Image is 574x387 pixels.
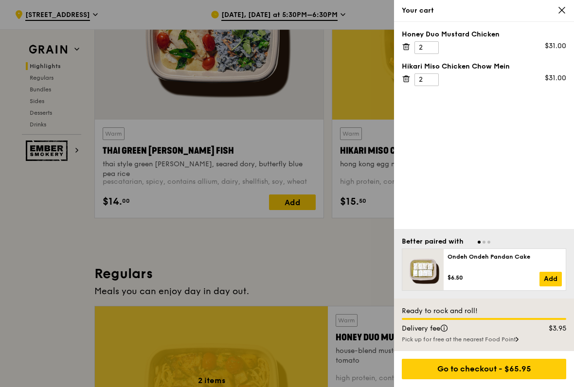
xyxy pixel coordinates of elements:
div: Better paired with [402,237,464,246]
div: Pick up for free at the nearest Food Point [402,335,566,343]
div: Ready to rock and roll! [402,306,566,316]
div: Your cart [402,6,566,16]
div: $31.00 [545,73,566,83]
div: Go to checkout - $65.95 [402,359,566,379]
div: $31.00 [545,41,566,51]
span: Go to slide 3 [487,241,490,244]
div: Ondeh Ondeh Pandan Cake [448,253,562,261]
div: Hikari Miso Chicken Chow Mein [402,62,566,71]
div: Delivery fee [396,324,528,334]
span: Go to slide 1 [478,241,481,244]
div: $6.50 [448,274,539,281]
div: $3.95 [528,324,573,334]
a: Add [539,272,562,286]
div: Honey Duo Mustard Chicken [402,30,566,39]
span: Go to slide 2 [483,241,485,244]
